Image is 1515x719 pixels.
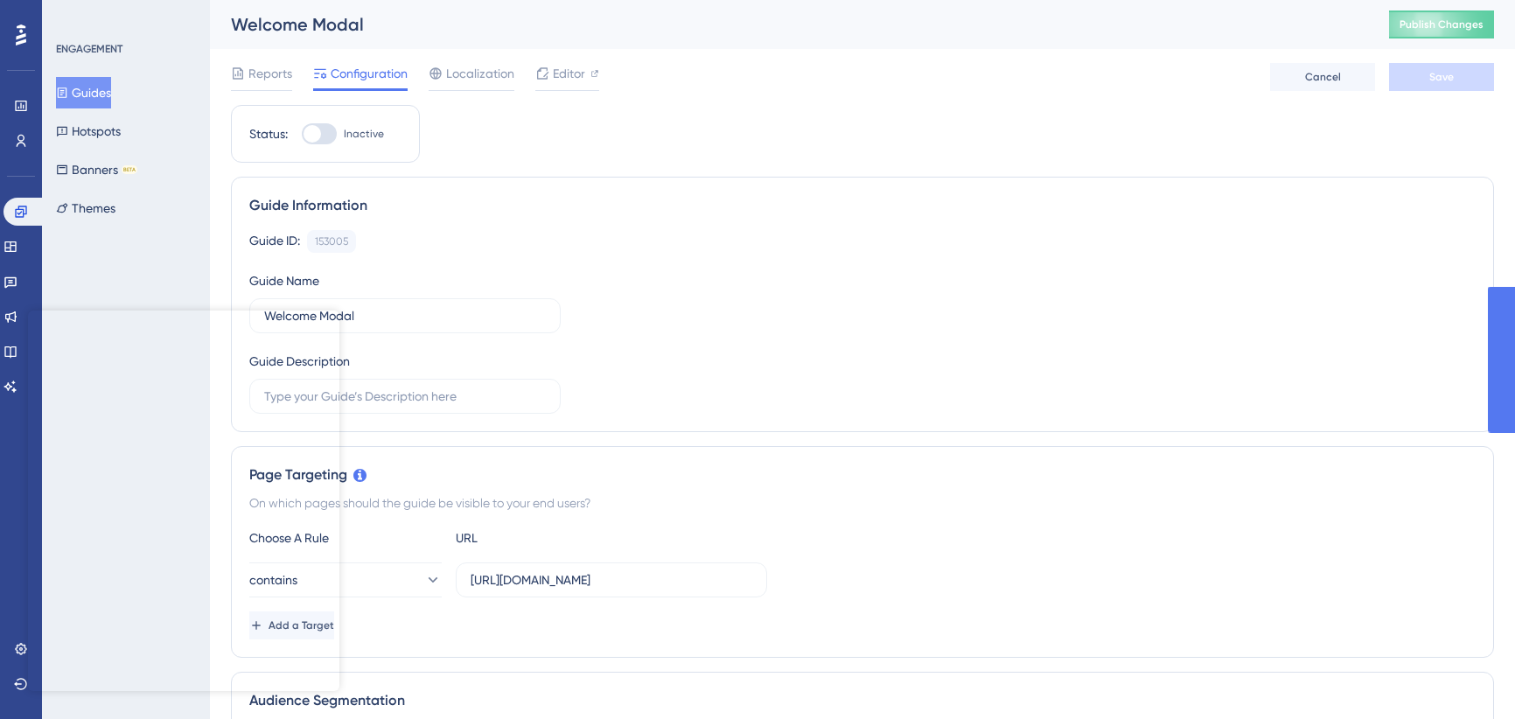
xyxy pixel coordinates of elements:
[471,570,752,590] input: yourwebsite.com/path
[331,63,408,84] span: Configuration
[1270,63,1375,91] button: Cancel
[249,492,1476,513] div: On which pages should the guide be visible to your end users?
[553,63,585,84] span: Editor
[1305,70,1341,84] span: Cancel
[249,230,300,253] div: Guide ID:
[56,42,122,56] div: ENGAGEMENT
[249,123,288,144] div: Status:
[56,192,115,224] button: Themes
[264,306,546,325] input: Type your Guide’s Name here
[56,115,121,147] button: Hotspots
[344,127,384,141] span: Inactive
[249,270,319,291] div: Guide Name
[249,195,1476,216] div: Guide Information
[1442,650,1494,702] iframe: UserGuiding AI Assistant Launcher
[249,690,1476,711] div: Audience Segmentation
[315,234,348,248] div: 153005
[446,63,514,84] span: Localization
[1429,70,1454,84] span: Save
[1389,63,1494,91] button: Save
[249,562,442,597] button: contains
[122,165,137,174] div: BETA
[1400,17,1484,31] span: Publish Changes
[249,464,1476,485] div: Page Targeting
[456,527,648,548] div: URL
[249,527,442,548] div: Choose A Rule
[231,12,1345,37] div: Welcome Modal
[264,387,546,406] input: Type your Guide’s Description here
[248,63,292,84] span: Reports
[56,154,137,185] button: BannersBETA
[56,77,111,108] button: Guides
[1389,10,1494,38] button: Publish Changes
